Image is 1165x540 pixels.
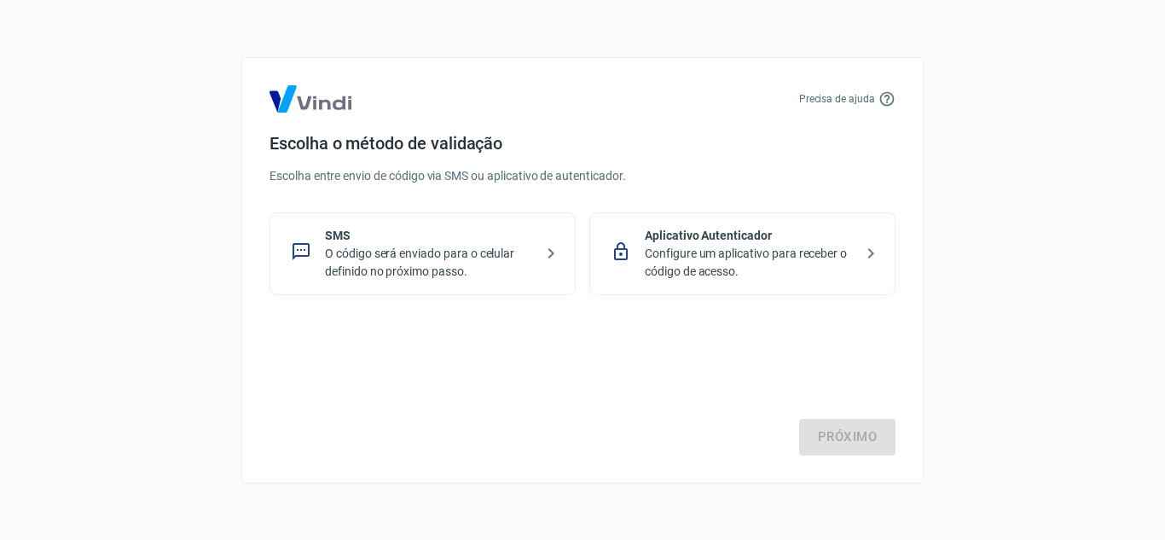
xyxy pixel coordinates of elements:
[325,227,534,245] p: SMS
[270,167,895,185] p: Escolha entre envio de código via SMS ou aplicativo de autenticador.
[325,245,534,281] p: O código será enviado para o celular definido no próximo passo.
[589,212,895,295] div: Aplicativo AutenticadorConfigure um aplicativo para receber o código de acesso.
[270,133,895,154] h4: Escolha o método de validação
[270,212,576,295] div: SMSO código será enviado para o celular definido no próximo passo.
[645,227,854,245] p: Aplicativo Autenticador
[799,91,875,107] p: Precisa de ajuda
[645,245,854,281] p: Configure um aplicativo para receber o código de acesso.
[270,85,351,113] img: Logo Vind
